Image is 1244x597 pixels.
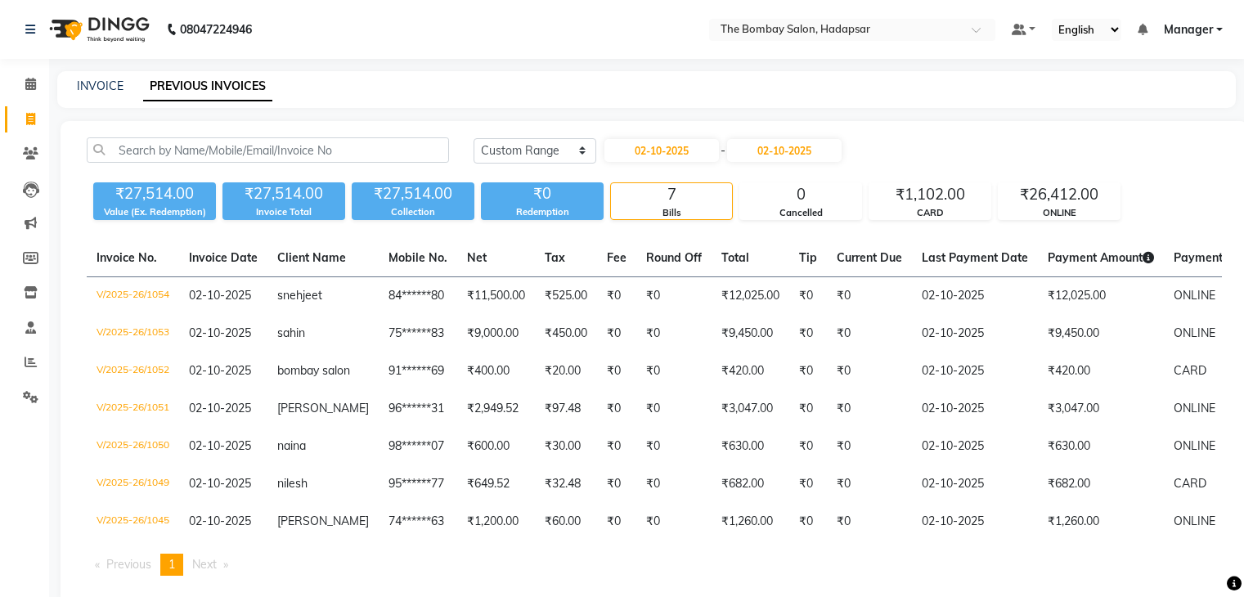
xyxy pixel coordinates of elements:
[604,139,719,162] input: Start Date
[1174,438,1215,453] span: ONLINE
[457,503,535,541] td: ₹1,200.00
[789,315,827,352] td: ₹0
[999,183,1120,206] div: ₹26,412.00
[727,139,842,162] input: End Date
[87,277,179,316] td: V/2025-26/1054
[93,205,216,219] div: Value (Ex. Redemption)
[789,390,827,428] td: ₹0
[277,250,346,265] span: Client Name
[789,465,827,503] td: ₹0
[143,72,272,101] a: PREVIOUS INVOICES
[1174,401,1215,415] span: ONLINE
[912,390,1038,428] td: 02-10-2025
[827,277,912,316] td: ₹0
[277,401,369,415] span: [PERSON_NAME]
[1048,250,1154,265] span: Payment Amount
[352,205,474,219] div: Collection
[97,250,157,265] span: Invoice No.
[597,277,636,316] td: ₹0
[535,503,597,541] td: ₹60.00
[789,352,827,390] td: ₹0
[712,390,789,428] td: ₹3,047.00
[912,277,1038,316] td: 02-10-2025
[87,465,179,503] td: V/2025-26/1049
[799,250,817,265] span: Tip
[535,465,597,503] td: ₹32.48
[168,557,175,572] span: 1
[277,288,322,303] span: snehjeet
[636,465,712,503] td: ₹0
[189,288,251,303] span: 02-10-2025
[457,428,535,465] td: ₹600.00
[712,465,789,503] td: ₹682.00
[912,315,1038,352] td: 02-10-2025
[597,315,636,352] td: ₹0
[636,352,712,390] td: ₹0
[277,514,369,528] span: [PERSON_NAME]
[535,428,597,465] td: ₹30.00
[712,277,789,316] td: ₹12,025.00
[636,428,712,465] td: ₹0
[457,315,535,352] td: ₹9,000.00
[388,250,447,265] span: Mobile No.
[1174,514,1215,528] span: ONLINE
[1038,465,1164,503] td: ₹682.00
[789,428,827,465] td: ₹0
[712,315,789,352] td: ₹9,450.00
[597,352,636,390] td: ₹0
[646,250,702,265] span: Round Off
[827,503,912,541] td: ₹0
[1174,288,1215,303] span: ONLINE
[1164,21,1213,38] span: Manager
[189,401,251,415] span: 02-10-2025
[189,476,251,491] span: 02-10-2025
[712,352,789,390] td: ₹420.00
[869,183,990,206] div: ₹1,102.00
[827,352,912,390] td: ₹0
[597,390,636,428] td: ₹0
[789,503,827,541] td: ₹0
[827,465,912,503] td: ₹0
[721,250,749,265] span: Total
[467,250,487,265] span: Net
[837,250,902,265] span: Current Due
[912,428,1038,465] td: 02-10-2025
[712,503,789,541] td: ₹1,260.00
[481,205,604,219] div: Redemption
[277,363,350,378] span: bombay salon
[457,352,535,390] td: ₹400.00
[535,277,597,316] td: ₹525.00
[87,315,179,352] td: V/2025-26/1053
[192,557,217,572] span: Next
[222,182,345,205] div: ₹27,514.00
[721,142,725,159] span: -
[189,514,251,528] span: 02-10-2025
[87,390,179,428] td: V/2025-26/1051
[611,183,732,206] div: 7
[999,206,1120,220] div: ONLINE
[597,428,636,465] td: ₹0
[87,554,1222,576] nav: Pagination
[352,182,474,205] div: ₹27,514.00
[42,7,154,52] img: logo
[457,277,535,316] td: ₹11,500.00
[106,557,151,572] span: Previous
[607,250,626,265] span: Fee
[277,438,306,453] span: naina
[87,137,449,163] input: Search by Name/Mobile/Email/Invoice No
[545,250,565,265] span: Tax
[740,206,861,220] div: Cancelled
[535,315,597,352] td: ₹450.00
[827,315,912,352] td: ₹0
[712,428,789,465] td: ₹630.00
[222,205,345,219] div: Invoice Total
[189,250,258,265] span: Invoice Date
[277,476,308,491] span: nilesh
[922,250,1028,265] span: Last Payment Date
[189,438,251,453] span: 02-10-2025
[457,390,535,428] td: ₹2,949.52
[535,352,597,390] td: ₹20.00
[636,277,712,316] td: ₹0
[1174,363,1206,378] span: CARD
[912,503,1038,541] td: 02-10-2025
